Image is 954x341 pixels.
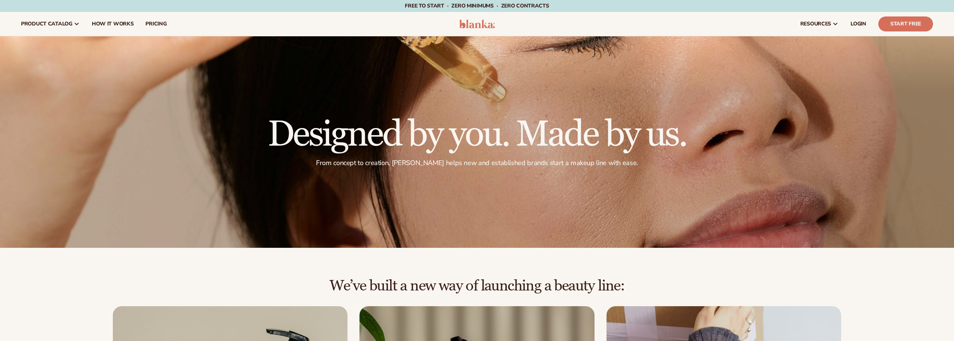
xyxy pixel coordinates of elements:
span: product catalog [21,21,72,27]
span: How It Works [92,21,134,27]
a: product catalog [15,12,86,36]
span: pricing [145,21,166,27]
span: resources [800,21,831,27]
span: LOGIN [851,21,866,27]
a: Start Free [878,16,933,31]
img: logo [459,19,495,28]
a: How It Works [86,12,140,36]
p: From concept to creation, [PERSON_NAME] helps new and established brands start a makeup line with... [268,159,686,167]
h1: Designed by you. Made by us. [268,117,686,153]
a: LOGIN [845,12,872,36]
h2: We’ve built a new way of launching a beauty line: [21,278,933,294]
span: Free to start · ZERO minimums · ZERO contracts [405,2,549,9]
a: pricing [139,12,172,36]
a: resources [794,12,845,36]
